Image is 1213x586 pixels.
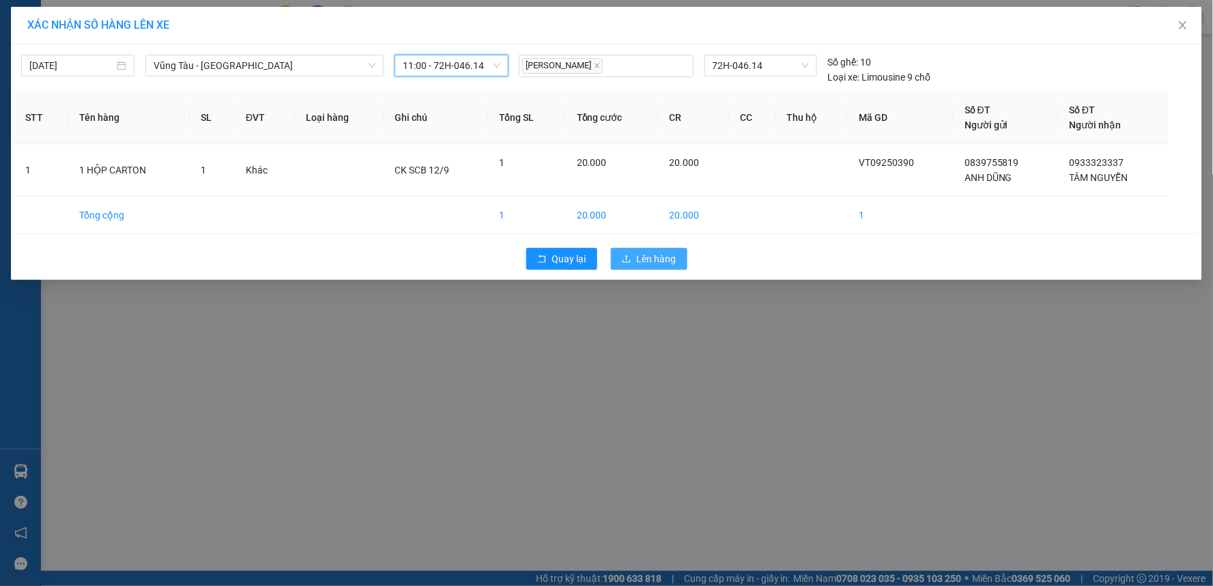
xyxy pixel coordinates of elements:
[730,92,776,144] th: CC
[235,92,295,144] th: ĐVT
[622,254,631,265] span: upload
[965,172,1012,183] span: ANH DŨNG
[235,144,295,197] td: Khác
[859,157,914,168] span: VT09250390
[12,12,121,44] div: VP 108 [PERSON_NAME]
[537,254,547,265] span: rollback
[403,55,500,76] span: 11:00 - 72H-046.14
[658,197,729,234] td: 20.000
[577,157,607,168] span: 20.000
[1070,104,1096,115] span: Số ĐT
[27,18,169,31] span: XÁC NHẬN SỐ HÀNG LÊN XE
[1070,157,1124,168] span: 0933323337
[488,92,566,144] th: Tổng SL
[68,144,190,197] td: 1 HỘP CARTON
[776,92,848,144] th: Thu hộ
[828,55,872,70] div: 10
[130,13,163,27] span: Nhận:
[1070,120,1122,130] span: Người nhận
[965,104,990,115] span: Số ĐT
[522,58,603,74] span: [PERSON_NAME]
[611,248,687,270] button: uploadLên hàng
[713,55,809,76] span: 72H-046.14
[295,92,384,144] th: Loại hàng
[828,70,860,85] span: Loại xe:
[14,144,68,197] td: 1
[130,77,240,96] div: 0933323337
[848,92,954,144] th: Mã GD
[594,62,601,69] span: close
[130,61,240,77] div: TÂM NGUYỄN
[637,251,676,266] span: Lên hàng
[488,197,566,234] td: 1
[12,13,33,27] span: Gửi:
[669,157,699,168] span: 20.000
[154,55,375,76] span: Vũng Tàu - Sân Bay
[12,44,121,61] div: ANH DŨNG
[566,197,659,234] td: 20.000
[130,12,240,61] div: VP 184 [PERSON_NAME] - HCM
[965,120,1008,130] span: Người gửi
[190,92,235,144] th: SL
[566,92,659,144] th: Tổng cước
[965,157,1019,168] span: 0839755819
[526,248,597,270] button: rollbackQuay lại
[828,55,859,70] span: Số ghế:
[1164,7,1202,45] button: Close
[828,70,931,85] div: Limousine 9 chỗ
[1178,20,1188,31] span: close
[552,251,586,266] span: Quay lại
[14,92,68,144] th: STT
[201,165,206,176] span: 1
[12,61,121,80] div: 0839755819
[848,197,954,234] td: 1
[1070,172,1128,183] span: TÂM NGUYỄN
[68,92,190,144] th: Tên hàng
[130,96,216,144] span: VP 184 NVT
[658,92,729,144] th: CR
[395,165,449,176] span: CK SCB 12/9
[29,58,114,73] input: 12/09/2025
[368,61,376,70] span: down
[499,157,504,168] span: 1
[384,92,488,144] th: Ghi chú
[68,197,190,234] td: Tổng cộng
